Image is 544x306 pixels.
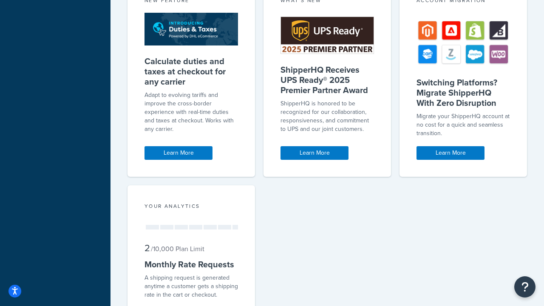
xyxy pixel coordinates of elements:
[144,241,150,255] span: 2
[144,202,238,212] div: Your Analytics
[144,146,212,160] a: Learn More
[144,56,238,87] h5: Calculate duties and taxes at checkout for any carrier
[280,99,374,133] p: ShipperHQ is honored to be recognized for our collaboration, responsiveness, and commitment to UP...
[514,276,535,297] button: Open Resource Center
[416,146,484,160] a: Learn More
[144,91,238,133] p: Adapt to evolving tariffs and improve the cross-border experience with real-time duties and taxes...
[151,244,204,254] small: / 10,000 Plan Limit
[280,65,374,95] h5: ShipperHQ Receives UPS Ready® 2025 Premier Partner Award
[144,259,238,269] h5: Monthly Rate Requests
[280,146,348,160] a: Learn More
[416,112,510,138] div: Migrate your ShipperHQ account at no cost for a quick and seamless transition.
[416,77,510,108] h5: Switching Platforms? Migrate ShipperHQ With Zero Disruption
[144,274,238,299] div: A shipping request is generated anytime a customer gets a shipping rate in the cart or checkout.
